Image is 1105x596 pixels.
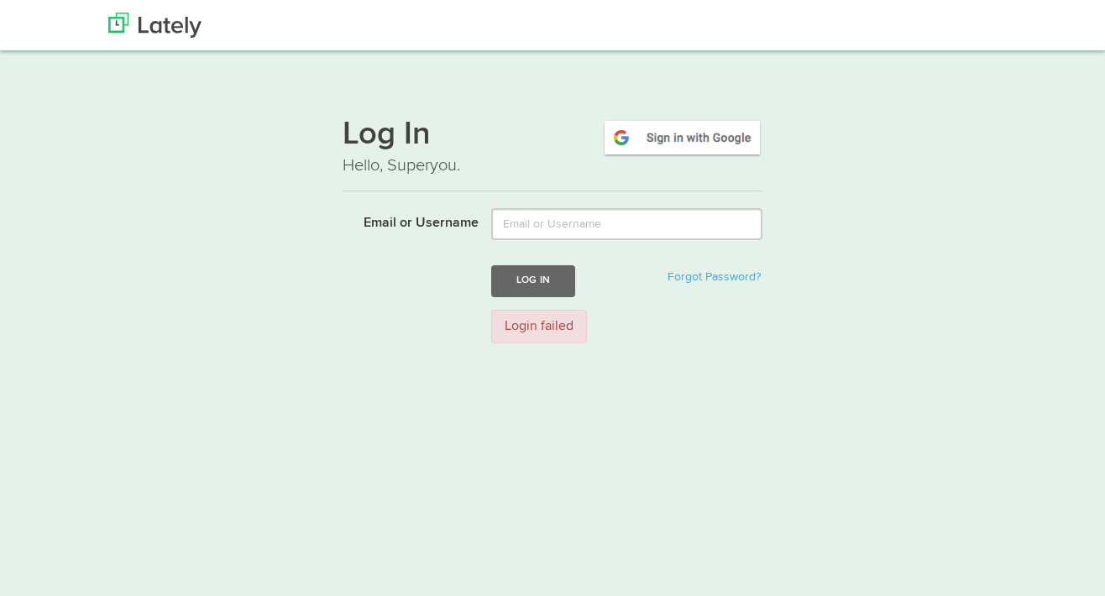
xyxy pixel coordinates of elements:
[343,154,762,178] p: Hello, Superyou.
[343,118,762,154] h1: Log In
[491,310,587,344] div: Login failed
[668,271,761,283] a: Forgot Password?
[108,13,202,38] img: Lately
[330,208,479,233] label: Email or Username
[491,208,762,240] input: Email or Username
[602,118,762,157] img: google-signin.png
[491,265,575,296] button: Log In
